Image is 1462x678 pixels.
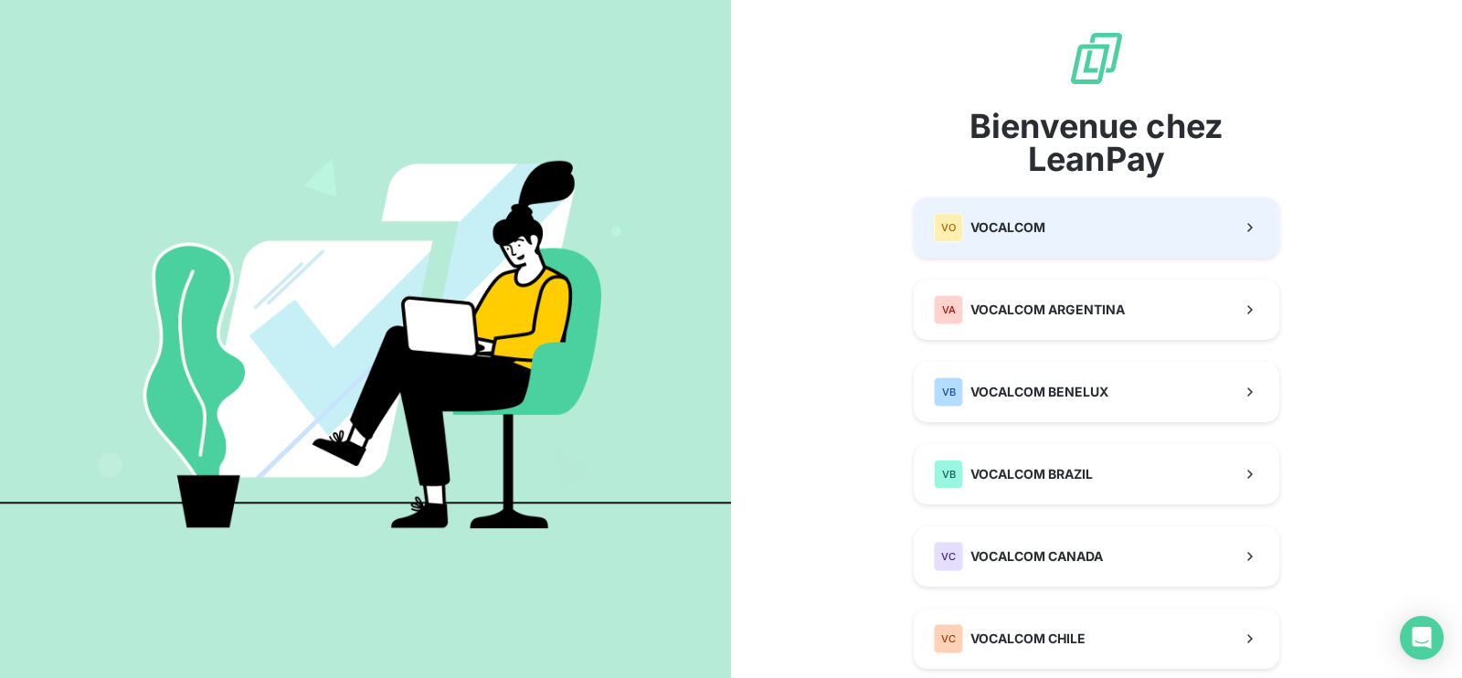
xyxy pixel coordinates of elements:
span: Bienvenue chez LeanPay [914,110,1279,175]
div: VB [934,377,963,407]
button: VBVOCALCOM BRAZIL [914,444,1279,504]
button: VBVOCALCOM BENELUX [914,362,1279,422]
div: Open Intercom Messenger [1400,616,1444,660]
button: VAVOCALCOM ARGENTINA [914,280,1279,340]
span: VOCALCOM CHILE [970,630,1086,648]
span: VOCALCOM BRAZIL [970,465,1093,483]
button: VCVOCALCOM CHILE [914,609,1279,669]
div: VO [934,213,963,242]
div: VB [934,460,963,489]
span: VOCALCOM CANADA [970,547,1103,566]
span: VOCALCOM ARGENTINA [970,301,1125,319]
div: VC [934,542,963,571]
img: logo sigle [1067,29,1126,88]
div: VC [934,624,963,653]
span: VOCALCOM BENELUX [970,383,1108,401]
button: VCVOCALCOM CANADA [914,526,1279,587]
div: VA [934,295,963,324]
span: VOCALCOM [970,218,1045,237]
button: VOVOCALCOM [914,197,1279,258]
